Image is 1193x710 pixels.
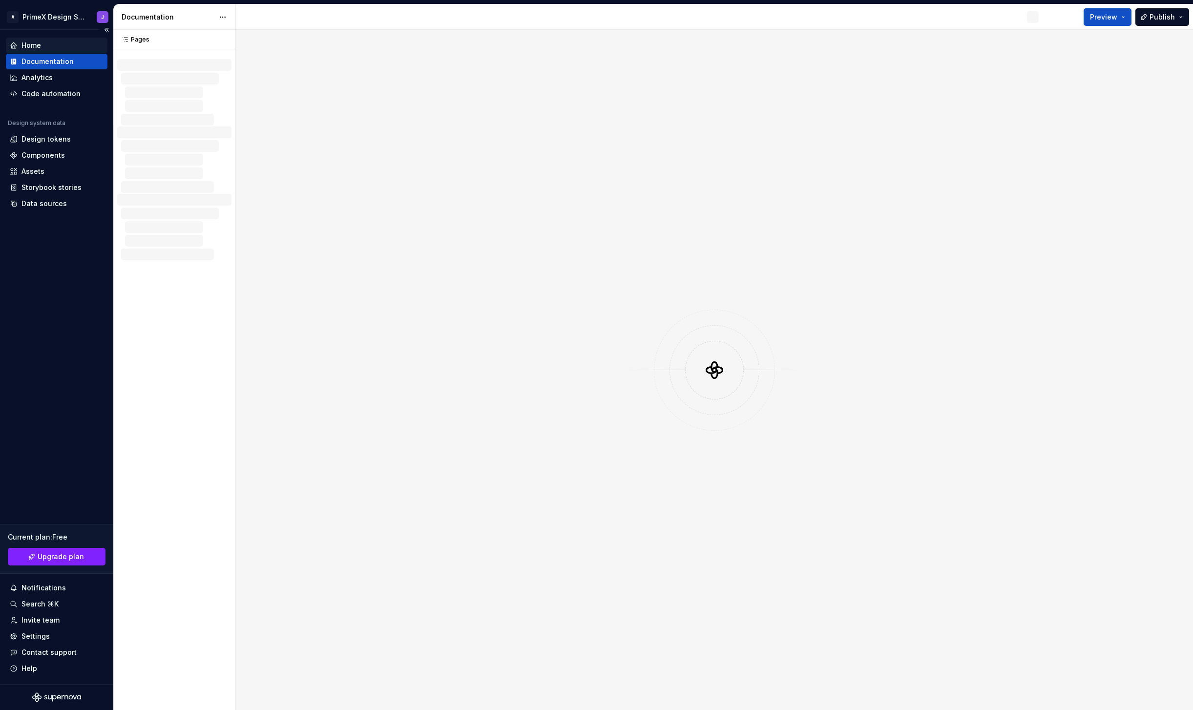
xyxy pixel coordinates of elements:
[1090,12,1117,22] span: Preview
[6,645,107,660] button: Contact support
[6,38,107,53] a: Home
[21,599,59,609] div: Search ⌘K
[6,196,107,211] a: Data sources
[117,36,149,43] div: Pages
[6,180,107,195] a: Storybook stories
[6,580,107,596] button: Notifications
[21,73,53,83] div: Analytics
[21,615,60,625] div: Invite team
[6,628,107,644] a: Settings
[22,12,85,22] div: PrimeX Design System
[21,89,81,99] div: Code automation
[101,13,104,21] div: J
[7,11,19,23] div: A
[32,692,81,702] svg: Supernova Logo
[6,131,107,147] a: Design tokens
[1084,8,1131,26] button: Preview
[21,664,37,673] div: Help
[21,167,44,176] div: Assets
[100,23,113,37] button: Collapse sidebar
[21,41,41,50] div: Home
[21,583,66,593] div: Notifications
[6,147,107,163] a: Components
[21,150,65,160] div: Components
[21,631,50,641] div: Settings
[6,661,107,676] button: Help
[6,164,107,179] a: Assets
[2,6,111,27] button: APrimeX Design SystemJ
[1135,8,1189,26] button: Publish
[8,532,105,542] div: Current plan : Free
[6,612,107,628] a: Invite team
[8,548,105,565] button: Upgrade plan
[21,183,82,192] div: Storybook stories
[122,12,214,22] div: Documentation
[38,552,84,562] span: Upgrade plan
[6,54,107,69] a: Documentation
[21,647,77,657] div: Contact support
[21,57,74,66] div: Documentation
[1150,12,1175,22] span: Publish
[6,596,107,612] button: Search ⌘K
[6,70,107,85] a: Analytics
[21,199,67,209] div: Data sources
[8,119,65,127] div: Design system data
[6,86,107,102] a: Code automation
[21,134,71,144] div: Design tokens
